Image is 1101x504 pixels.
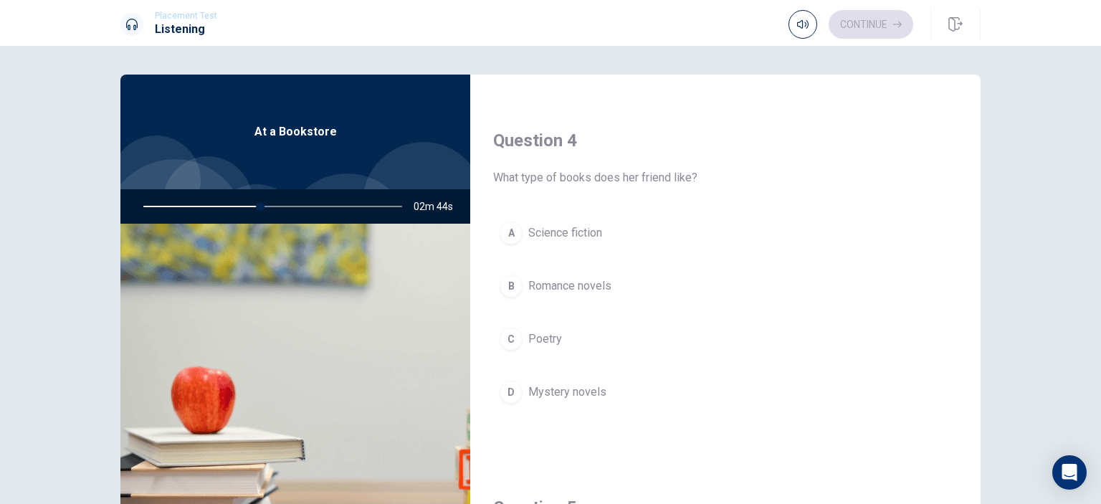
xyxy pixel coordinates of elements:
span: Romance novels [528,277,611,295]
span: Science fiction [528,224,602,242]
div: A [500,222,523,244]
button: BRomance novels [493,268,958,304]
h4: Question 4 [493,129,958,152]
h1: Listening [155,21,217,38]
div: C [500,328,523,351]
span: Mystery novels [528,384,606,401]
div: D [500,381,523,404]
button: AScience fiction [493,215,958,251]
span: Poetry [528,331,562,348]
button: DMystery novels [493,374,958,410]
div: Open Intercom Messenger [1052,455,1087,490]
span: Placement Test [155,11,217,21]
span: 02m 44s [414,189,464,224]
span: What type of books does her friend like? [493,169,958,186]
span: At a Bookstore [254,123,337,141]
div: B [500,275,523,298]
button: CPoetry [493,321,958,357]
